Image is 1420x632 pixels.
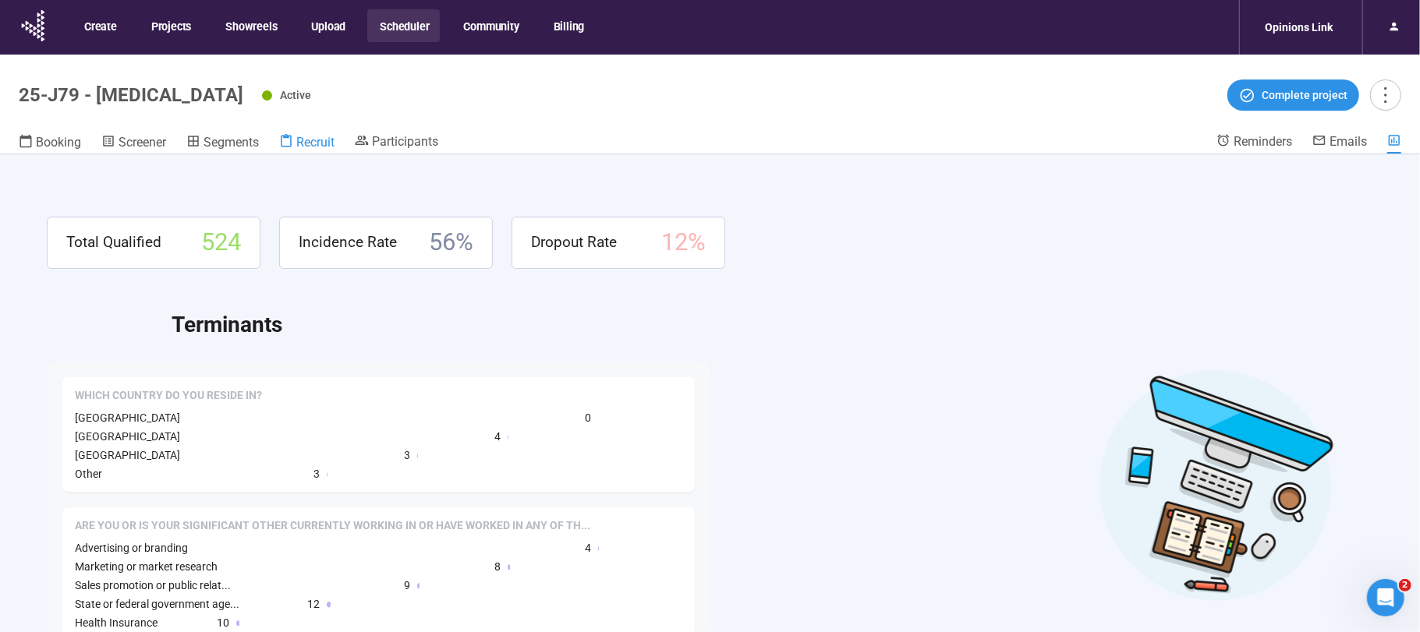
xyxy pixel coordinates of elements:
span: Active [280,89,311,101]
span: Which country do you reside in? [75,388,262,404]
span: 12 [308,595,320,613]
a: Booking [19,133,81,154]
iframe: Intercom live chat [1367,579,1404,616]
span: [GEOGRAPHIC_DATA] [75,411,180,424]
button: Billing [541,9,596,42]
span: State or federal government age... [75,598,239,610]
span: 3 [314,465,320,482]
h2: Terminants [172,308,1373,342]
button: Projects [139,9,202,42]
span: Total Qualified [66,231,161,254]
span: Health Insurance [75,616,158,629]
span: 12 % [661,224,706,262]
div: Opinions Link [1255,12,1342,42]
span: 8 [495,558,501,575]
a: Participants [355,133,438,152]
h1: 25-J79 - [MEDICAL_DATA] [19,84,243,106]
span: Screener [119,135,166,150]
button: Showreels [213,9,288,42]
span: Dropout Rate [531,231,617,254]
span: Segments [204,135,259,150]
span: Sales promotion or public relat... [75,579,231,591]
a: Screener [101,133,166,154]
button: more [1370,79,1401,111]
span: 4 [495,428,501,445]
a: Reminders [1216,133,1292,152]
img: Desktop work notes [1099,368,1334,602]
button: Community [451,9,529,42]
span: 10 [218,614,230,631]
span: 9 [405,577,411,594]
span: Reminders [1234,134,1292,149]
button: Scheduler [367,9,440,42]
span: Booking [36,135,81,150]
button: Upload [299,9,356,42]
span: Other [75,468,102,480]
a: Emails [1312,133,1367,152]
span: Complete project [1262,87,1347,104]
a: Segments [186,133,259,154]
span: 4 [586,539,592,556]
span: Participants [372,134,438,149]
span: more [1375,84,1396,105]
span: [GEOGRAPHIC_DATA] [75,449,180,461]
span: 0 [586,409,592,426]
button: Create [72,9,128,42]
span: 524 [201,224,241,262]
button: Complete project [1227,79,1359,111]
a: Recruit [279,133,335,154]
span: [GEOGRAPHIC_DATA] [75,430,180,443]
span: 2 [1399,579,1411,591]
span: 3 [405,447,411,464]
span: Incidence Rate [299,231,397,254]
span: Are you or is your significant other currently working in or have worked in any of the following ... [75,518,590,534]
span: 56 % [429,224,473,262]
span: Emails [1330,134,1367,149]
span: Advertising or branding [75,542,188,554]
span: Marketing or market research [75,560,218,573]
span: Recruit [296,135,335,150]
